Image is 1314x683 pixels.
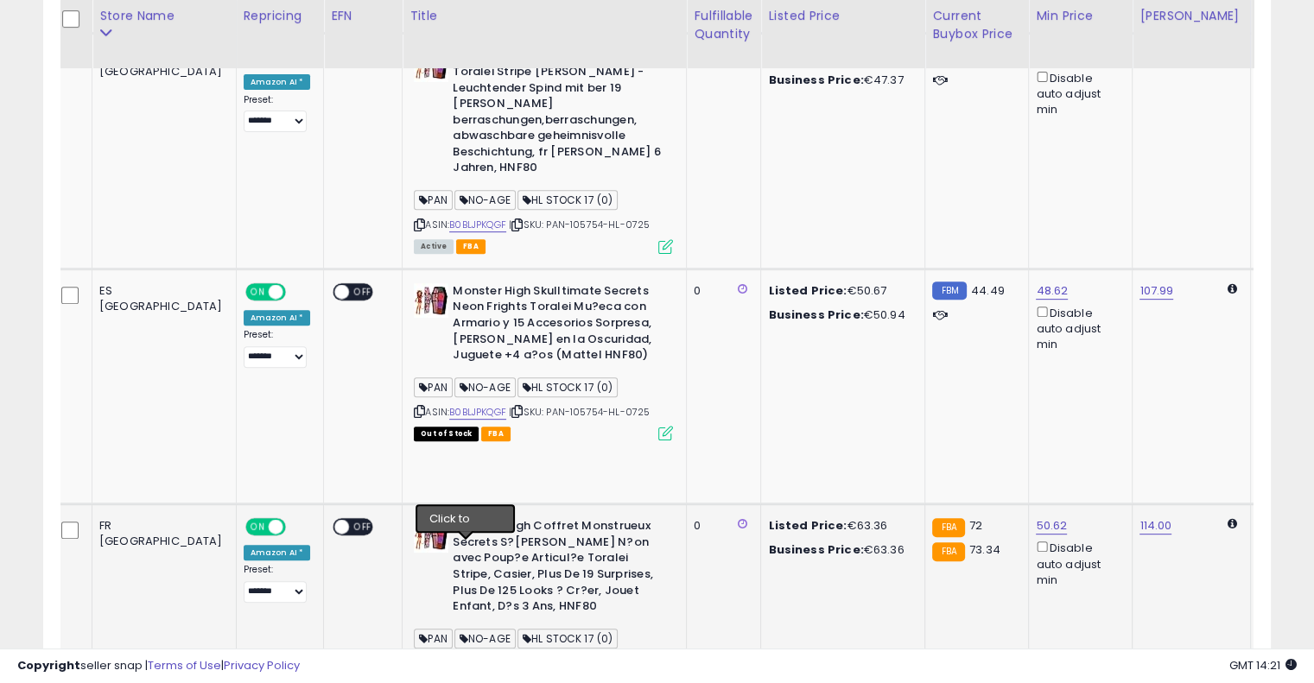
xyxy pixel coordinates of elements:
[454,629,516,648] span: NO-AGE
[244,7,317,25] div: Repricing
[414,239,454,254] span: All listings currently available for purchase on Amazon
[969,517,982,534] span: 72
[99,283,223,314] div: ES [GEOGRAPHIC_DATA]
[509,218,650,231] span: | SKU: PAN-105754-HL-0725
[768,72,863,88] b: Business Price:
[244,310,311,326] div: Amazon AI *
[99,7,229,25] div: Store Name
[1036,538,1119,588] div: Disable auto adjust min
[768,517,847,534] b: Listed Price:
[244,329,311,368] div: Preset:
[414,47,673,251] div: ASIN:
[349,520,377,534] span: OFF
[453,283,663,368] b: Monster High Skulltimate Secrets Neon Frights Toralei Mu?eca con Armario y 15 Accesorios Sorpresa...
[481,427,511,441] span: FBA
[932,7,1021,43] div: Current Buybox Price
[224,657,300,674] a: Privacy Policy
[409,7,679,25] div: Title
[1036,282,1068,300] a: 48.62
[414,190,453,210] span: PAN
[282,284,310,299] span: OFF
[768,73,911,88] div: €47.37
[932,542,964,561] small: FBA
[414,629,453,648] span: PAN
[768,518,911,534] div: €63.36
[148,657,221,674] a: Terms of Use
[1036,303,1119,353] div: Disable auto adjust min
[694,7,753,43] div: Fulfillable Quantity
[414,518,448,553] img: 51tysaOYvUL._SL40_.jpg
[768,7,917,25] div: Listed Price
[414,283,448,318] img: 51tysaOYvUL._SL40_.jpg
[694,518,747,534] div: 0
[517,629,618,648] span: HL STOCK 17 (0)
[414,377,453,397] span: PAN
[1139,282,1173,300] a: 107.99
[1139,7,1242,25] div: [PERSON_NAME]
[768,542,911,558] div: €63.36
[282,520,310,534] span: OFF
[1036,7,1125,25] div: Min Price
[453,518,663,618] b: Monster High Coffret Monstrueux Secrets S?[PERSON_NAME] N?on avec Poup?e Articul?e Toralei Stripe...
[244,94,311,133] div: Preset:
[414,427,479,441] span: All listings that are currently out of stock and unavailable for purchase on Amazon
[244,564,311,603] div: Preset:
[1139,517,1171,534] a: 114.00
[517,190,618,210] span: HL STOCK 17 (0)
[768,541,863,558] b: Business Price:
[331,7,395,25] div: EFN
[414,283,673,439] div: ASIN:
[247,284,269,299] span: ON
[17,658,300,674] div: seller snap | |
[453,47,663,180] b: Monster High Skulltimate Secrets Toralei Stripe [PERSON_NAME] - Leuchtender Spind mit ber 19 [PER...
[456,239,486,254] span: FBA
[768,283,911,299] div: €50.67
[99,518,223,549] div: FR [GEOGRAPHIC_DATA]
[454,190,516,210] span: NO-AGE
[1036,517,1067,534] a: 50.62
[932,281,966,300] small: FBM
[454,377,516,397] span: NO-AGE
[768,307,863,323] b: Business Price:
[349,284,377,299] span: OFF
[247,520,269,534] span: ON
[971,282,1005,299] span: 44.49
[768,307,911,323] div: €50.94
[932,518,964,537] small: FBA
[17,657,80,674] strong: Copyright
[1036,68,1119,118] div: Disable auto adjust min
[244,545,311,560] div: Amazon AI *
[1229,657,1297,674] span: 2025-09-16 14:21 GMT
[969,541,1000,558] span: 73.34
[509,405,650,419] span: | SKU: PAN-105754-HL-0725
[449,218,506,232] a: B0BLJPKQGF
[694,283,747,299] div: 0
[449,405,506,420] a: B0BLJPKQGF
[768,282,847,299] b: Listed Price:
[244,74,311,90] div: Amazon AI *
[517,377,618,397] span: HL STOCK 17 (0)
